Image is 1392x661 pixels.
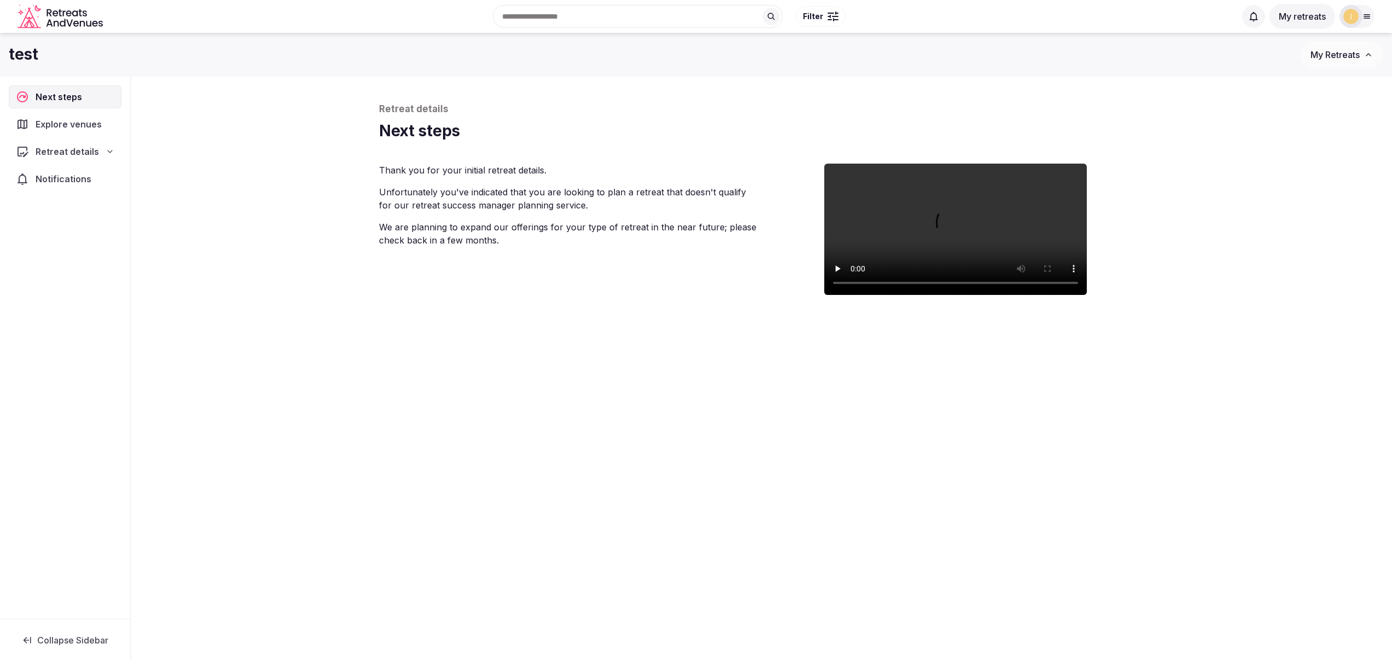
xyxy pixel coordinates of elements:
[9,44,38,65] h1: test
[824,164,1087,295] video: Your browser does not support the video tag.
[36,145,99,158] span: Retreat details
[1269,4,1335,29] button: My retreats
[9,85,121,108] a: Next steps
[36,118,106,131] span: Explore venues
[36,172,96,185] span: Notifications
[379,221,758,247] p: We are planning to expand our offerings for your type of retreat in the near future; please check...
[37,635,108,646] span: Collapse Sidebar
[9,167,121,190] a: Notifications
[18,4,105,29] svg: Retreats and Venues company logo
[803,11,823,22] span: Filter
[1311,49,1360,60] span: My Retreats
[1300,41,1383,68] button: My Retreats
[379,164,758,177] p: Thank you for your initial retreat details.
[379,185,758,212] p: Unfortunately you've indicated that you are looking to plan a retreat that doesn't qualify for ou...
[1269,11,1335,22] a: My retreats
[796,6,846,27] button: Filter
[379,103,1145,116] p: Retreat details
[9,628,121,652] button: Collapse Sidebar
[9,113,121,136] a: Explore venues
[379,120,1145,142] h1: Next steps
[18,4,105,29] a: Visit the homepage
[1343,9,1359,24] img: jeffatseg
[36,90,86,103] span: Next steps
